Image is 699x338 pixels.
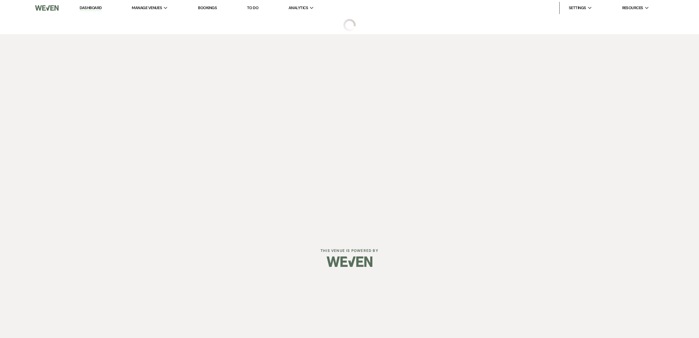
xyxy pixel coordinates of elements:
span: Analytics [289,5,308,11]
img: loading spinner [343,19,356,31]
span: Resources [622,5,643,11]
a: To Do [247,5,258,10]
a: Bookings [198,5,217,10]
img: Weven Logo [35,2,59,14]
span: Settings [569,5,586,11]
img: Weven Logo [327,251,372,272]
span: Manage Venues [132,5,162,11]
a: Dashboard [80,5,102,11]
